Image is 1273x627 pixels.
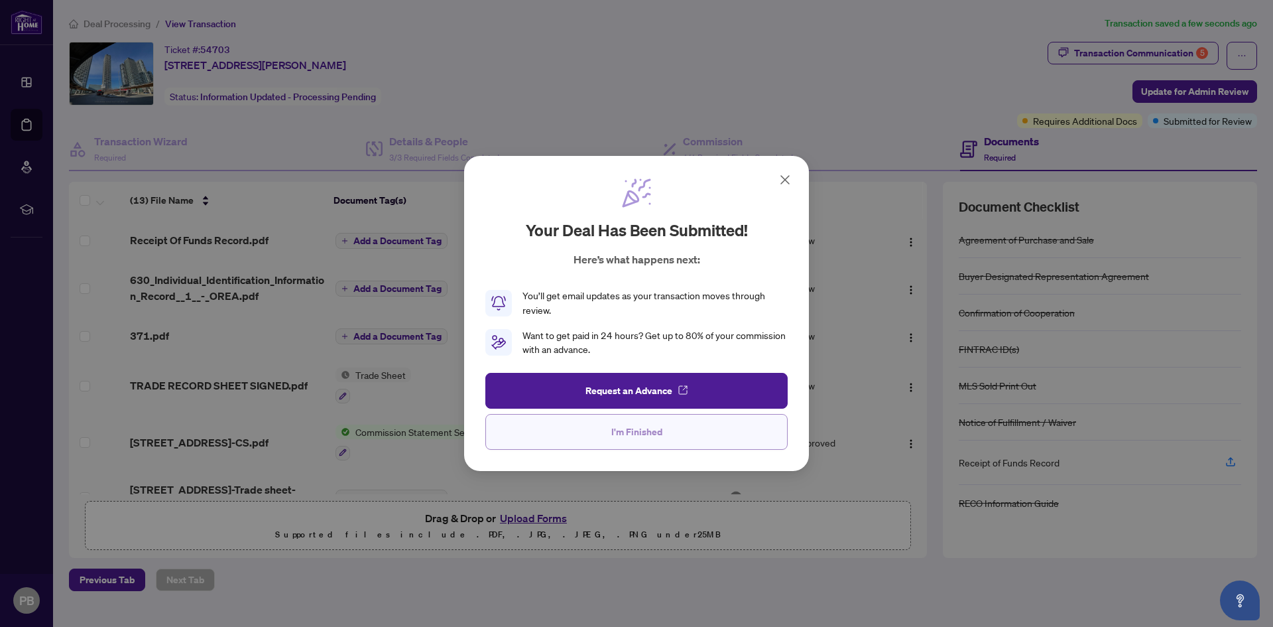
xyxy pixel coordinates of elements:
[522,289,788,318] div: You’ll get email updates as your transaction moves through review.
[585,380,672,401] span: Request an Advance
[522,328,788,358] div: Want to get paid in 24 hours? Get up to 80% of your commission with an advance.
[1220,581,1260,620] button: Open asap
[526,220,748,241] h2: Your deal has been submitted!
[611,421,662,443] span: I'm Finished
[485,373,788,409] button: Request an Advance
[574,251,700,267] p: Here’s what happens next:
[485,414,788,450] button: I'm Finished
